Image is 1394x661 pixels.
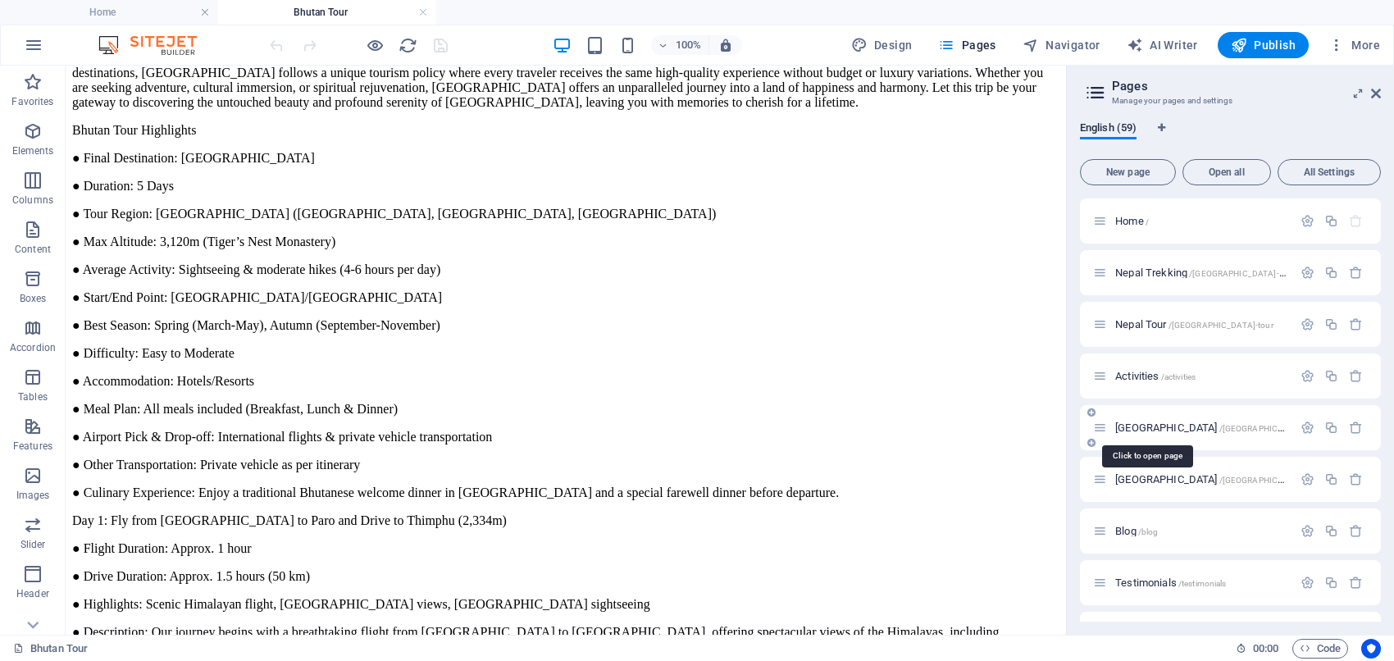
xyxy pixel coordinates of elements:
[1161,372,1196,381] span: /activities
[1080,118,1137,141] span: English (59)
[676,35,702,55] h6: 100%
[399,36,417,55] i: Reload page
[13,440,52,453] p: Features
[1322,32,1387,58] button: More
[1301,317,1314,331] div: Settings
[1231,37,1296,53] span: Publish
[11,95,53,108] p: Favorites
[1301,214,1314,228] div: Settings
[1324,317,1338,331] div: Duplicate
[1324,472,1338,486] div: Duplicate
[1110,577,1292,588] div: Testimonials/testimonials
[1080,159,1176,185] button: New page
[1110,422,1292,433] div: [GEOGRAPHIC_DATA]/[GEOGRAPHIC_DATA]
[1301,369,1314,383] div: Settings
[218,3,436,21] h4: Bhutan Tour
[1324,266,1338,280] div: Duplicate
[1324,421,1338,435] div: Duplicate
[938,37,995,53] span: Pages
[1361,639,1381,659] button: Usercentrics
[1328,37,1380,53] span: More
[1301,266,1314,280] div: Settings
[1110,267,1292,278] div: Nepal Trekking/[GEOGRAPHIC_DATA]-trekking
[1110,474,1292,485] div: [GEOGRAPHIC_DATA]/[GEOGRAPHIC_DATA]
[365,35,385,55] button: Click here to leave preview mode and continue editing
[10,341,56,354] p: Accordion
[16,587,49,600] p: Header
[1080,121,1381,153] div: Language Tabs
[1218,32,1309,58] button: Publish
[845,32,919,58] button: Design
[1190,167,1264,177] span: Open all
[1278,159,1381,185] button: All Settings
[1182,159,1271,185] button: Open all
[1112,93,1348,108] h3: Manage your pages and settings
[1219,476,1307,485] span: /[GEOGRAPHIC_DATA]
[1110,526,1292,536] div: Blog/blog
[1324,576,1338,590] div: Duplicate
[1115,267,1309,279] span: Click to open page
[1110,216,1292,226] div: Home/
[1264,642,1267,654] span: :
[718,38,733,52] i: On resize automatically adjust zoom level to fit chosen device.
[20,538,46,551] p: Slider
[1178,579,1227,588] span: /testimonials
[1115,473,1306,485] span: Click to open page
[20,292,47,305] p: Boxes
[1115,577,1226,589] span: Click to open page
[1324,369,1338,383] div: Duplicate
[1115,525,1158,537] span: Click to open page
[1349,524,1363,538] div: Remove
[1349,369,1363,383] div: Remove
[1301,472,1314,486] div: Settings
[15,243,51,256] p: Content
[1146,217,1149,226] span: /
[1349,266,1363,280] div: Remove
[932,32,1002,58] button: Pages
[845,32,919,58] div: Design (Ctrl+Alt+Y)
[1301,421,1314,435] div: Settings
[1253,639,1278,659] span: 00 00
[1219,424,1307,433] span: /[GEOGRAPHIC_DATA]
[16,489,50,502] p: Images
[1115,370,1196,382] span: Click to open page
[18,390,48,403] p: Tables
[398,35,417,55] button: reload
[12,194,53,207] p: Columns
[1115,215,1149,227] span: Click to open page
[1301,524,1314,538] div: Settings
[1236,639,1279,659] h6: Session time
[1120,32,1205,58] button: AI Writer
[1324,524,1338,538] div: Duplicate
[1301,576,1314,590] div: Settings
[1285,167,1373,177] span: All Settings
[1115,422,1306,434] span: [GEOGRAPHIC_DATA]
[1112,79,1381,93] h2: Pages
[1138,527,1159,536] span: /blog
[1016,32,1107,58] button: Navigator
[94,35,217,55] img: Editor Logo
[651,35,709,55] button: 100%
[1127,37,1198,53] span: AI Writer
[1349,421,1363,435] div: Remove
[1349,317,1363,331] div: Remove
[1349,576,1363,590] div: Remove
[1324,214,1338,228] div: Duplicate
[1300,639,1341,659] span: Code
[1189,269,1309,278] span: /[GEOGRAPHIC_DATA]-trekking
[1115,318,1273,330] span: Click to open page
[1349,214,1363,228] div: The startpage cannot be deleted
[1110,319,1292,330] div: Nepal Tour/[GEOGRAPHIC_DATA]-tour
[13,639,88,659] a: Click to cancel selection. Double-click to open Pages
[1023,37,1100,53] span: Navigator
[1168,321,1273,330] span: /[GEOGRAPHIC_DATA]-tour
[12,144,54,157] p: Elements
[1349,472,1363,486] div: Remove
[1087,167,1168,177] span: New page
[1292,639,1348,659] button: Code
[851,37,913,53] span: Design
[1110,371,1292,381] div: Activities/activities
